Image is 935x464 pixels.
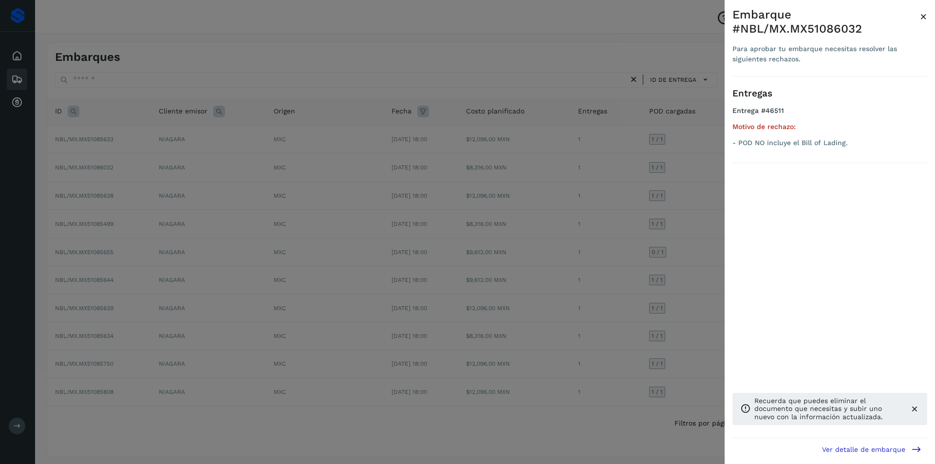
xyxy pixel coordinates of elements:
[920,10,927,23] span: ×
[732,44,920,64] div: Para aprobar tu embarque necesitas resolver las siguientes rechazos.
[732,8,920,36] div: Embarque #NBL/MX.MX51086032
[754,397,902,421] p: Recuerda que puedes eliminar el documento que necesitas y subir uno nuevo con la información actu...
[732,139,927,147] p: - POD NO incluye el Bill of Lading.
[732,123,927,131] h5: Motivo de rechazo:
[732,88,927,99] h3: Entregas
[816,438,927,460] button: Ver detalle de embarque
[732,107,927,123] h4: Entrega #46511
[920,8,927,25] button: Close
[822,446,905,453] span: Ver detalle de embarque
